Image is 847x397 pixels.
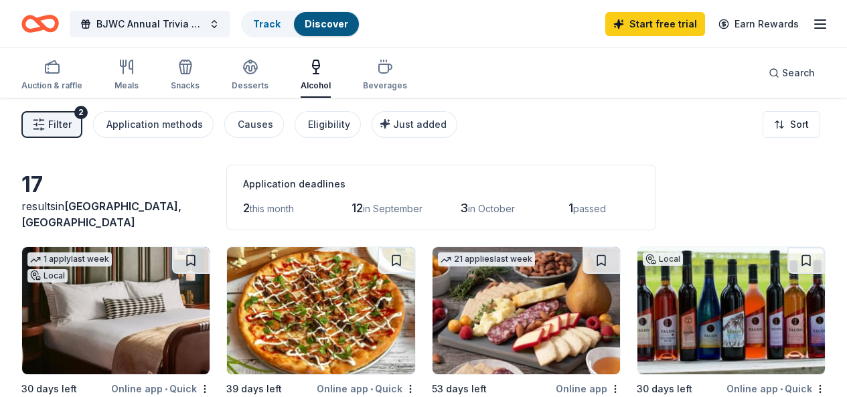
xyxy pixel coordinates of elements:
[96,16,204,32] span: BJWC Annual Trivia & Silent Auction
[21,80,82,91] div: Auction & raffle
[114,80,139,91] div: Meals
[301,80,331,91] div: Alcohol
[21,111,82,138] button: Filter2
[363,203,422,214] span: in September
[253,18,281,29] a: Track
[171,80,200,91] div: Snacks
[758,60,826,86] button: Search
[74,106,88,119] div: 2
[460,201,468,215] span: 3
[21,198,210,230] div: results
[643,252,683,266] div: Local
[106,116,203,133] div: Application methods
[301,54,331,98] button: Alcohol
[250,203,294,214] span: this month
[726,380,826,397] div: Online app Quick
[605,12,705,36] a: Start free trial
[370,384,373,394] span: •
[48,116,72,133] span: Filter
[21,381,77,397] div: 30 days left
[70,11,230,37] button: BJWC Annual Trivia & Silent Auction
[438,252,535,266] div: 21 applies last week
[165,384,167,394] span: •
[790,116,809,133] span: Sort
[432,381,487,397] div: 53 days left
[372,111,457,138] button: Just added
[305,18,348,29] a: Discover
[27,269,68,283] div: Local
[637,381,692,397] div: 30 days left
[243,201,250,215] span: 2
[171,54,200,98] button: Snacks
[21,200,181,229] span: [GEOGRAPHIC_DATA], [GEOGRAPHIC_DATA]
[21,171,210,198] div: 17
[308,116,350,133] div: Eligibility
[782,65,815,81] span: Search
[295,111,361,138] button: Eligibility
[21,54,82,98] button: Auction & raffle
[352,201,363,215] span: 12
[238,116,273,133] div: Causes
[780,384,783,394] span: •
[224,111,284,138] button: Causes
[111,380,210,397] div: Online app Quick
[21,8,59,39] a: Home
[232,80,268,91] div: Desserts
[241,11,360,37] button: TrackDiscover
[27,252,112,266] div: 1 apply last week
[710,12,807,36] a: Earn Rewards
[22,247,210,374] img: Image for The Manchester Hotel
[363,54,407,98] button: Beverages
[556,380,621,397] div: Online app
[226,381,282,397] div: 39 days left
[232,54,268,98] button: Desserts
[468,203,515,214] span: in October
[763,111,820,138] button: Sort
[243,176,639,192] div: Application deadlines
[317,380,416,397] div: Online app Quick
[637,247,825,374] img: Image for Talon Winery
[433,247,620,374] img: Image for Gourmet Gift Baskets
[227,247,414,374] img: Image for Pies & Pints
[21,200,181,229] span: in
[393,118,447,130] span: Just added
[573,203,606,214] span: passed
[114,54,139,98] button: Meals
[363,80,407,91] div: Beverages
[93,111,214,138] button: Application methods
[568,201,573,215] span: 1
